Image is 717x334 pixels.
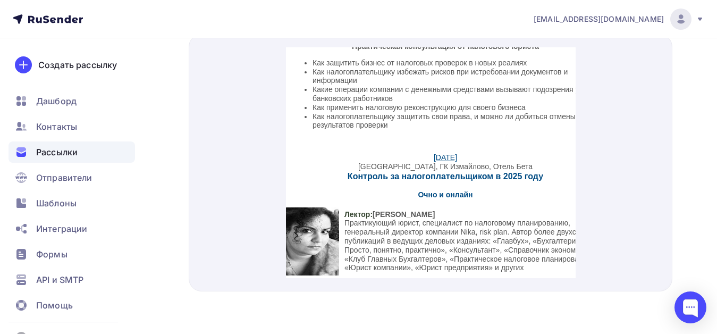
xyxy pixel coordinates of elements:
span: Рассылки [36,146,78,158]
p: [GEOGRAPHIC_DATA], ГК Измайлово, Отель Бета [5,115,314,124]
span: Дашборд [36,95,77,107]
span: Контакты [36,120,77,133]
a: [EMAIL_ADDRESS][DOMAIN_NAME] [534,9,704,30]
span: Отправители [36,171,92,184]
div: Создать рассылку [38,59,117,71]
a: Отправители [9,167,135,188]
span: Формы [36,248,68,261]
p: Практикующий юрист, специалист по налоговому планированию, генеральный директор компании Nika, ri... [58,171,314,225]
span: Очно и онлайн [132,143,187,152]
a: Контакты [9,116,135,137]
li: Как налогоплательщику избежать рисков при истребовании документов и информации [27,20,314,38]
a: Формы [9,244,135,265]
li: Какие операции компании с денежными средствами вызывают подозрения у банковских работников [27,38,314,56]
a: Рассылки [9,141,135,163]
li: Как налогоплательщику защитить свои права, и можно ли добиться отмены результатов проверки [27,65,314,83]
span: Шаблоны [36,197,77,210]
strong: Контроль за налогоплательщиком в 2025 году [62,124,257,133]
a: Дашборд [9,90,135,112]
li: Как защитить бизнес от налоговых проверок в новых реалиях [27,11,314,20]
span: Лектор: [58,163,87,171]
span: Интеграции [36,222,87,235]
span: API и SMTP [36,273,83,286]
a: [DATE] [148,106,171,114]
span: [EMAIL_ADDRESS][DOMAIN_NAME] [534,14,664,24]
strong: [PERSON_NAME] [87,163,149,171]
li: Как применить налоговую реконструкцию для своего бизнеса [27,56,314,65]
a: Шаблоны [9,193,135,214]
span: Помощь [36,299,73,312]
